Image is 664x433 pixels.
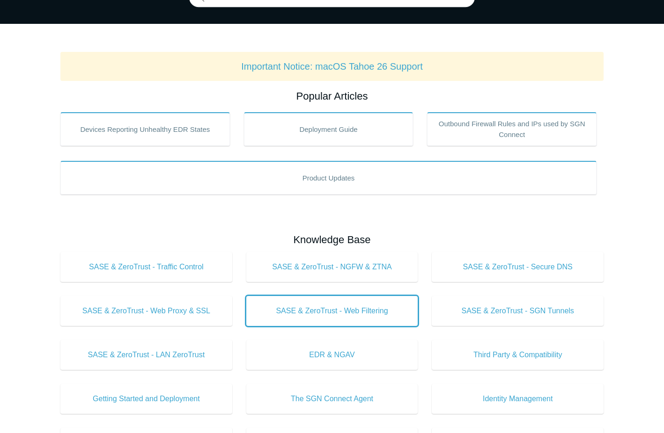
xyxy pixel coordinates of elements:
[446,261,590,273] span: SASE & ZeroTrust - Secure DNS
[60,161,597,195] a: Product Updates
[60,384,232,414] a: Getting Started and Deployment
[74,305,218,317] span: SASE & ZeroTrust - Web Proxy & SSL
[446,305,590,317] span: SASE & ZeroTrust - SGN Tunnels
[260,305,404,317] span: SASE & ZeroTrust - Web Filtering
[427,112,597,146] a: Outbound Firewall Rules and IPs used by SGN Connect
[60,112,230,146] a: Devices Reporting Unhealthy EDR States
[74,261,218,273] span: SASE & ZeroTrust - Traffic Control
[244,112,413,146] a: Deployment Guide
[246,296,418,326] a: SASE & ZeroTrust - Web Filtering
[74,349,218,361] span: SASE & ZeroTrust - LAN ZeroTrust
[432,296,604,326] a: SASE & ZeroTrust - SGN Tunnels
[246,252,418,282] a: SASE & ZeroTrust - NGFW & ZTNA
[246,384,418,414] a: The SGN Connect Agent
[60,296,232,326] a: SASE & ZeroTrust - Web Proxy & SSL
[432,384,604,414] a: Identity Management
[260,349,404,361] span: EDR & NGAV
[260,393,404,404] span: The SGN Connect Agent
[60,340,232,370] a: SASE & ZeroTrust - LAN ZeroTrust
[446,393,590,404] span: Identity Management
[432,252,604,282] a: SASE & ZeroTrust - Secure DNS
[260,261,404,273] span: SASE & ZeroTrust - NGFW & ZTNA
[241,61,423,72] a: Important Notice: macOS Tahoe 26 Support
[246,340,418,370] a: EDR & NGAV
[60,88,604,104] h2: Popular Articles
[60,252,232,282] a: SASE & ZeroTrust - Traffic Control
[446,349,590,361] span: Third Party & Compatibility
[74,393,218,404] span: Getting Started and Deployment
[432,340,604,370] a: Third Party & Compatibility
[60,232,604,247] h2: Knowledge Base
